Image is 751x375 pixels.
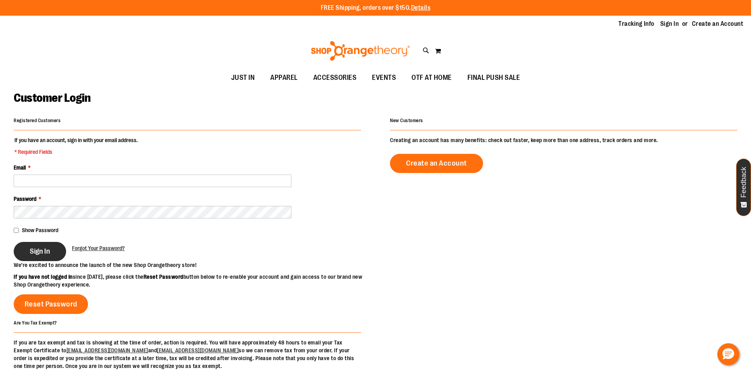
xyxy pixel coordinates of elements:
[390,154,483,173] a: Create an Account
[313,69,357,87] span: ACCESSORIES
[404,69,460,87] a: OTF AT HOME
[14,164,26,171] span: Email
[740,167,747,198] span: Feedback
[14,242,66,261] button: Sign In
[406,159,467,168] span: Create an Account
[14,261,375,269] p: We’re excited to announce the launch of the new Shop Orangetheory store!
[321,4,431,13] p: FREE Shipping, orders over $150.
[390,136,737,144] p: Creating an account has many benefits: check out faster, keep more than one address, track orders...
[467,69,520,87] span: FINAL PUSH SALE
[372,69,396,87] span: EVENTS
[14,196,36,202] span: Password
[660,20,679,28] a: Sign In
[14,273,375,288] p: since [DATE], please click the button below to re-enable your account and gain access to our bran...
[231,69,255,87] span: JUST IN
[618,20,654,28] a: Tracking Info
[390,118,423,123] strong: New Customers
[25,300,77,308] span: Reset Password
[14,320,57,325] strong: Are You Tax Exempt?
[692,20,744,28] a: Create an Account
[310,41,411,61] img: Shop Orangetheory
[717,343,739,365] button: Hello, have a question? Let’s chat.
[14,294,88,314] a: Reset Password
[14,339,361,370] p: If you are tax exempt and tax is showing at the time of order, action is required. You will have ...
[14,274,73,280] strong: If you have not logged in
[14,118,61,123] strong: Registered Customers
[30,247,50,256] span: Sign In
[157,347,239,353] a: [EMAIL_ADDRESS][DOMAIN_NAME]
[22,227,58,233] span: Show Password
[14,136,138,156] legend: If you have an account, sign in with your email address.
[460,69,528,87] a: FINAL PUSH SALE
[262,69,305,87] a: APPAREL
[305,69,365,87] a: ACCESSORIES
[223,69,263,87] a: JUST IN
[736,159,751,216] button: Feedback - Show survey
[66,347,148,353] a: [EMAIL_ADDRESS][DOMAIN_NAME]
[270,69,298,87] span: APPAREL
[72,245,125,251] span: Forgot Your Password?
[14,91,90,105] span: Customer Login
[364,69,404,87] a: EVENTS
[411,69,452,87] span: OTF AT HOME
[72,244,125,252] a: Forgot Your Password?
[411,4,431,11] a: Details
[14,148,138,156] span: * Required Fields
[144,274,183,280] strong: Reset Password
